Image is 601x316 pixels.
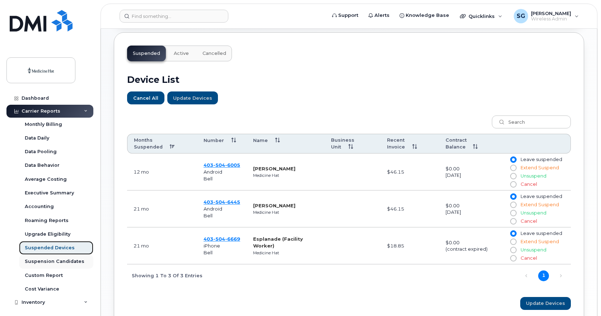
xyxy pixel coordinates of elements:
[253,173,279,178] small: Medicine Hat
[509,9,584,23] div: Stephan Grondin
[374,12,390,19] span: Alerts
[204,206,222,212] span: Android
[225,162,240,168] span: 6005
[510,194,516,199] input: Leave suspended
[327,8,363,23] a: Support
[510,247,516,253] input: Unsuspend
[253,250,279,255] small: Medicine Hat
[253,210,279,215] small: Medicine Hat
[521,270,532,281] a: Previous
[439,227,503,264] td: $0.00
[510,239,516,245] input: Extend Suspend
[510,218,516,224] input: Cancel
[204,243,220,249] span: iPhone
[204,169,222,175] span: Android
[521,239,559,244] span: Extend Suspend
[521,202,559,207] span: Extend Suspend
[555,270,566,281] a: Next
[521,210,546,216] span: Unsuspend
[253,236,303,249] strong: Esplanade (Facility Worker)
[520,297,571,310] button: Update Devices
[446,209,497,216] div: [DATE]
[204,162,240,168] span: 403
[325,134,381,154] th: Business Unit: activate to sort column ascending
[197,134,247,154] th: Number: activate to sort column ascending
[381,134,439,154] th: Recent Invoice: activate to sort column ascending
[517,12,525,20] span: SG
[492,115,571,128] input: Search
[225,199,240,205] span: 6445
[531,16,571,22] span: Wireless Admin
[127,74,571,85] h2: Device List
[531,10,571,16] span: [PERSON_NAME]
[538,270,549,281] a: 1
[204,213,213,218] span: Bell
[174,51,189,56] span: Active
[521,255,537,261] span: Cancel
[247,134,325,154] th: Name: activate to sort column ascending
[469,13,495,19] span: Quicklinks
[204,162,240,168] a: 4035046005
[381,227,439,264] td: $18.85
[510,173,516,179] input: Unsuspend
[204,199,240,205] a: 4035046445
[127,269,202,281] div: Showing 1 to 3 of 3 entries
[521,194,562,199] span: Leave suspended
[173,95,212,102] span: Update Devices
[510,255,516,261] input: Cancel
[204,250,213,255] span: Bell
[204,236,240,242] a: 4035046669
[204,176,213,181] span: Bell
[204,199,240,205] span: 403
[213,199,225,205] span: 504
[127,190,197,227] td: 21 mo
[167,91,218,104] button: Update Devices
[510,210,516,216] input: Unsuspend
[510,231,516,236] input: Leave suspended
[521,181,537,187] span: Cancel
[510,181,516,187] input: Cancel
[446,246,497,253] div: (contract expired)
[521,247,546,253] span: Unsuspend
[521,173,546,179] span: Unsuspend
[526,300,565,307] span: Update Devices
[510,202,516,208] input: Extend Suspend
[439,190,503,227] td: $0.00
[338,12,358,19] span: Support
[120,10,228,23] input: Find something...
[127,154,197,190] td: 12 mo
[253,166,295,171] strong: [PERSON_NAME]
[381,190,439,227] td: $46.15
[510,165,516,171] input: Extend Suspend
[363,8,395,23] a: Alerts
[439,134,503,154] th: Contract Balance: activate to sort column ascending
[225,236,240,242] span: 6669
[127,227,197,264] td: 21 mo
[213,162,225,168] span: 504
[127,91,164,104] button: Cancel All
[213,236,225,242] span: 504
[202,51,226,56] span: Cancelled
[446,172,497,179] div: [DATE]
[127,134,197,154] th: Months Suspended: activate to sort column descending
[455,9,507,23] div: Quicklinks
[406,12,449,19] span: Knowledge Base
[521,218,537,224] span: Cancel
[253,203,295,208] strong: [PERSON_NAME]
[521,157,562,162] span: Leave suspended
[133,95,158,102] span: Cancel All
[204,236,240,242] span: 403
[395,8,454,23] a: Knowledge Base
[439,154,503,190] td: $0.00
[510,157,516,162] input: Leave suspended
[381,154,439,190] td: $46.15
[521,231,562,236] span: Leave suspended
[521,165,559,170] span: Extend Suspend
